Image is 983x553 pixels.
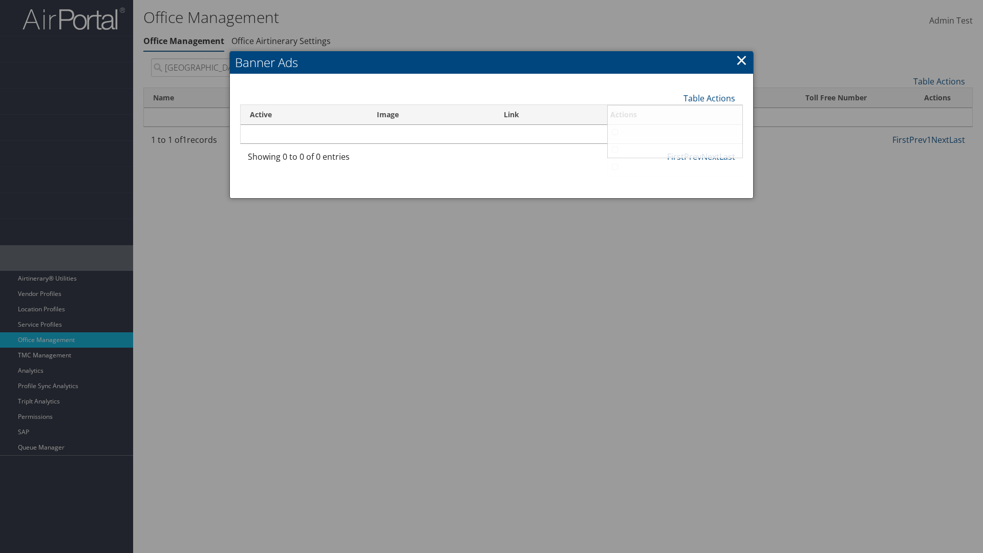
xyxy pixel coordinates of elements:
th: Active: activate to sort column ascending [241,105,368,125]
div: Showing 0 to 0 of 0 entries [248,151,358,168]
td: No banner ads found [241,125,742,143]
a: 100 [608,159,742,176]
a: New Record [608,105,742,123]
th: Link: activate to sort column ascending [495,105,601,125]
a: 50 [608,141,742,159]
a: 25 [608,124,742,141]
a: × [736,50,747,70]
th: Image: activate to sort column ascending [368,105,495,125]
h2: Banner Ads [230,51,753,74]
a: Table Actions [683,93,735,104]
th: Actions [601,105,742,125]
a: 10 [608,107,742,124]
